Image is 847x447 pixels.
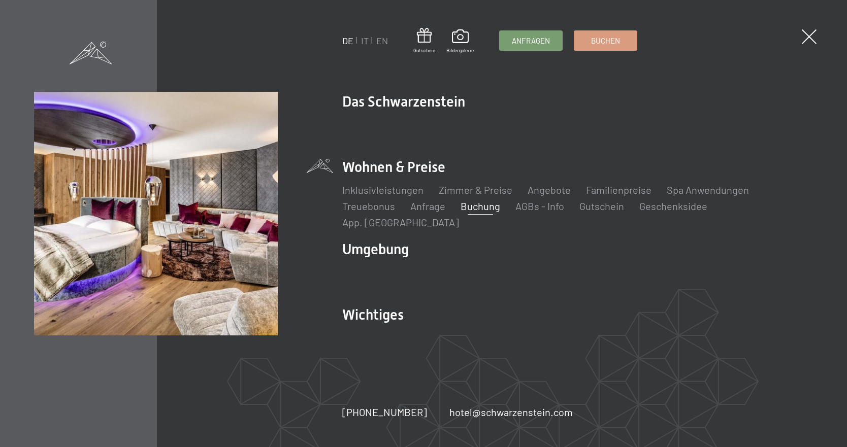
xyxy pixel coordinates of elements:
a: hotel@schwarzenstein.com [449,405,573,419]
span: Buchen [591,36,620,46]
a: AGBs - Info [515,200,564,212]
a: Treuebonus [342,200,395,212]
a: [PHONE_NUMBER] [342,405,427,419]
a: Angebote [528,184,571,196]
span: [PHONE_NUMBER] [342,406,427,418]
a: Anfragen [500,31,562,50]
a: Inklusivleistungen [342,184,423,196]
a: DE [342,35,353,46]
a: Anfrage [410,200,445,212]
a: Familienpreise [586,184,651,196]
a: Spa Anwendungen [667,184,749,196]
a: Gutschein [413,28,435,54]
span: Bildergalerie [446,47,474,54]
a: IT [361,35,369,46]
a: Bildergalerie [446,29,474,54]
a: EN [376,35,388,46]
span: Gutschein [413,47,435,54]
a: Zimmer & Preise [439,184,512,196]
span: Anfragen [512,36,550,46]
a: Geschenksidee [639,200,707,212]
a: Buchen [574,31,637,50]
a: Buchung [461,200,500,212]
a: App. [GEOGRAPHIC_DATA] [342,216,459,228]
a: Gutschein [579,200,624,212]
